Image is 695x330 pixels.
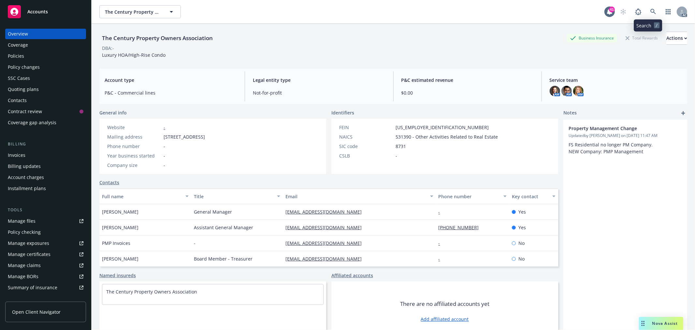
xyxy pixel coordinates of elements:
div: Tools [5,207,86,213]
span: General Manager [194,208,232,215]
span: The Century Property Owners Association [105,8,161,15]
a: Named insureds [99,272,136,279]
div: Manage files [8,216,36,226]
div: Website [107,124,161,131]
div: Policies [8,51,24,61]
span: Yes [518,208,526,215]
span: P&C - Commercial lines [105,89,237,96]
a: Policy changes [5,62,86,72]
div: Key contact [512,193,548,200]
span: Service team [550,77,682,83]
a: Coverage gap analysis [5,117,86,128]
span: [US_EMPLOYER_IDENTIFICATION_NUMBER] [396,124,489,131]
span: PMP Invoices [102,240,130,247]
p: FS Residential no longer PM Company. NEW Company: PMP Management [569,141,682,155]
div: Actions [666,32,687,44]
a: Quoting plans [5,84,86,95]
a: add [679,109,687,117]
a: Contacts [99,179,119,186]
div: Installment plans [8,183,46,194]
div: Coverage gap analysis [8,117,56,128]
div: Property Management ChangeUpdatedby [PERSON_NAME] on [DATE] 11:47 AMFS Residential no longer PM C... [563,120,687,160]
span: P&C estimated revenue [401,77,534,83]
div: Billing [5,141,86,147]
div: Policy changes [8,62,40,72]
span: [STREET_ADDRESS] [164,133,205,140]
div: Manage exposures [8,238,49,248]
div: Manage certificates [8,249,51,260]
a: Affiliated accounts [331,272,373,279]
button: Actions [666,32,687,45]
span: $0.00 [401,89,534,96]
span: Updated by [PERSON_NAME] on [DATE] 11:47 AM [569,133,682,139]
a: Manage exposures [5,238,86,248]
a: Summary of insurance [5,282,86,293]
a: - [439,209,445,215]
button: Email [283,188,436,204]
div: Quoting plans [8,84,39,95]
a: Policy checking [5,227,86,237]
span: There are no affiliated accounts yet [400,300,489,308]
div: Title [194,193,273,200]
a: Accounts [5,3,86,21]
span: Not-for-profit [253,89,385,96]
div: Invoices [8,150,25,160]
button: Key contact [509,188,558,204]
a: Switch app [662,5,675,18]
a: Manage certificates [5,249,86,260]
div: FEIN [339,124,393,131]
span: Property Management Change [569,125,665,132]
span: 531390 - Other Activities Related to Real Estate [396,133,498,140]
span: - [164,152,165,159]
div: Phone number [439,193,500,200]
div: Phone number [107,143,161,150]
button: Title [191,188,283,204]
a: Contract review [5,106,86,117]
span: Legal entity type [253,77,385,83]
span: [PERSON_NAME] [102,255,138,262]
div: CSLB [339,152,393,159]
span: [PERSON_NAME] [102,224,138,231]
a: Installment plans [5,183,86,194]
div: Contacts [8,95,27,106]
span: Nova Assist [652,321,678,326]
a: Policies [5,51,86,61]
a: [PHONE_NUMBER] [439,224,484,231]
div: SIC code [339,143,393,150]
div: Company size [107,162,161,169]
div: SSC Cases [8,73,30,83]
span: 8731 [396,143,406,150]
div: Mailing address [107,133,161,140]
span: - [164,143,165,150]
span: Assistant General Manager [194,224,253,231]
div: Summary of insurance [8,282,57,293]
a: Search [647,5,660,18]
a: Account charges [5,172,86,183]
span: No [518,255,525,262]
div: Manage BORs [8,271,38,282]
img: photo [550,86,560,96]
a: Billing updates [5,161,86,172]
a: - [439,256,445,262]
div: The Century Property Owners Association [99,34,215,42]
a: - [164,124,165,130]
button: The Century Property Owners Association [99,5,181,18]
button: Phone number [436,188,509,204]
span: Accounts [27,9,48,14]
a: Overview [5,29,86,39]
div: Drag to move [639,317,647,330]
div: Full name [102,193,181,200]
a: Add affiliated account [421,316,469,322]
a: [EMAIL_ADDRESS][DOMAIN_NAME] [285,209,367,215]
button: Full name [99,188,191,204]
a: The Century Property Owners Association [106,289,197,295]
div: Overview [8,29,28,39]
div: Billing updates [8,161,41,172]
span: Board Member - Treasurer [194,255,253,262]
a: Coverage [5,40,86,50]
span: Open Client Navigator [12,308,61,315]
div: Email [285,193,426,200]
span: Identifiers [331,109,354,116]
div: Manage claims [8,260,41,271]
div: DBA: - [102,45,114,52]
